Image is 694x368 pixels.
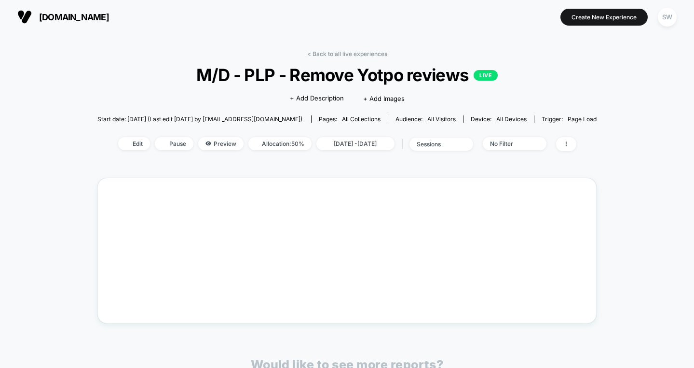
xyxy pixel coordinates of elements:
div: Pages: [319,115,381,123]
p: LIVE [474,70,498,81]
span: + Add Description [290,94,344,103]
div: Trigger: [542,115,597,123]
div: sessions [417,141,455,148]
span: | [399,137,409,151]
span: Pause [155,137,193,150]
span: Edit [118,137,150,150]
span: Page Load [568,115,597,123]
span: M/D - PLP - Remove Yotpo reviews [122,65,572,85]
span: Preview [198,137,244,150]
div: Audience: [395,115,456,123]
button: Create New Experience [560,9,648,26]
div: No Filter [490,140,529,147]
button: [DOMAIN_NAME] [14,9,112,25]
button: SW [655,7,680,27]
a: < Back to all live experiences [307,50,387,57]
span: [DOMAIN_NAME] [39,12,109,22]
span: Device: [463,115,534,123]
span: Allocation: 50% [248,137,312,150]
div: SW [658,8,677,27]
span: [DATE] - [DATE] [316,137,395,150]
span: all collections [342,115,381,123]
span: Start date: [DATE] (Last edit [DATE] by [EMAIL_ADDRESS][DOMAIN_NAME]) [97,115,302,123]
span: + Add Images [363,95,405,102]
span: All Visitors [427,115,456,123]
span: all devices [496,115,527,123]
img: Visually logo [17,10,32,24]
